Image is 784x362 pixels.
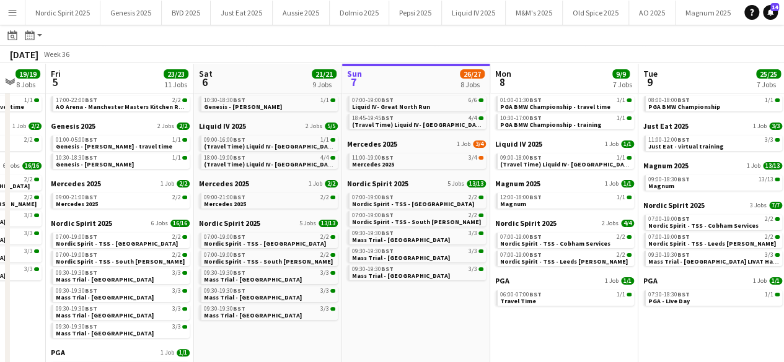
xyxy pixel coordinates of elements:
button: Genesis 2025 [100,1,162,25]
button: Pepsi 2025 [389,1,442,25]
button: Aussie 2025 [273,1,330,25]
button: Magnum 2025 [676,1,741,25]
span: Week 36 [41,50,72,59]
button: AO 2025 [629,1,676,25]
span: 14 [770,3,779,11]
button: Dolmio 2025 [330,1,389,25]
button: Old Spice 2025 [563,1,629,25]
button: Liquid IV 2025 [442,1,506,25]
div: [DATE] [10,48,38,61]
button: M&M's 2025 [506,1,563,25]
a: 14 [763,5,778,20]
button: Nordic Spirit 2025 [25,1,100,25]
button: Just Eat 2025 [211,1,273,25]
button: BYD 2025 [162,1,211,25]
